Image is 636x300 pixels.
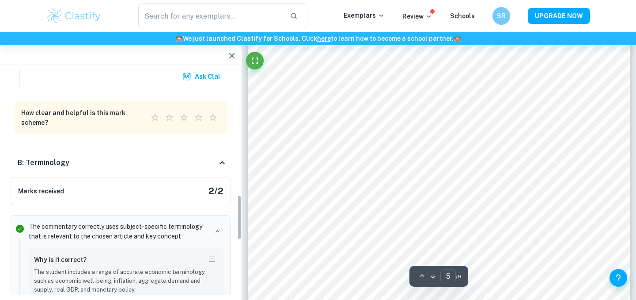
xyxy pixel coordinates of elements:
input: Search for any exemplars... [138,4,283,28]
img: clai.svg [182,72,191,81]
img: Clastify logo [46,7,102,25]
h6: SR [496,11,507,21]
h6: B: Terminology [18,158,69,168]
button: Fullscreen [246,52,264,69]
h6: Marks received [18,186,64,196]
div: B: Terminology [11,149,231,177]
span: 🏫 [454,35,461,42]
button: Help and Feedback [609,269,627,287]
button: UPGRADE NOW [528,8,590,24]
a: Schools [450,12,475,19]
button: Report mistake/confusion [206,254,218,266]
p: Exemplars [344,11,385,20]
h6: How clear and helpful is this mark scheme? [21,108,137,127]
p: The student includes a range of accurate economic terminology, such as economic well-being, infla... [34,268,218,295]
h6: We just launched Clastify for Schools. Click to learn how to become a school partner. [2,34,634,43]
button: Ask Clai [181,69,223,85]
p: The commentary correctly uses subject-specific terminology that is relevant to the chosen article... [29,222,208,241]
span: / 9 [456,273,461,281]
span: 🏫 [175,35,183,42]
a: here [317,35,331,42]
button: SR [492,7,510,25]
h6: Why is it correct? [34,255,87,265]
svg: Correct [15,223,25,234]
p: Review [402,12,432,21]
h5: 2 / 2 [208,185,223,198]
